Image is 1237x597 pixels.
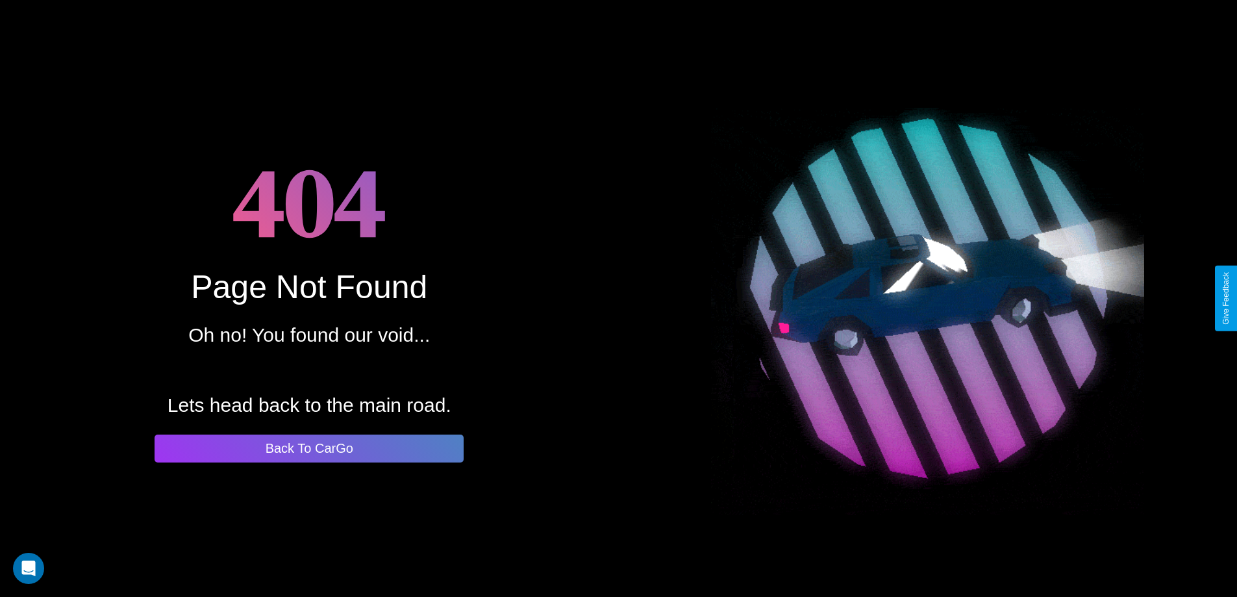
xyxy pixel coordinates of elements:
[232,135,386,268] h1: 404
[191,268,427,306] div: Page Not Found
[155,435,464,463] button: Back To CarGo
[711,82,1144,515] img: spinning car
[13,553,44,584] div: Open Intercom Messenger
[168,318,451,423] p: Oh no! You found our void... Lets head back to the main road.
[1221,272,1231,325] div: Give Feedback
